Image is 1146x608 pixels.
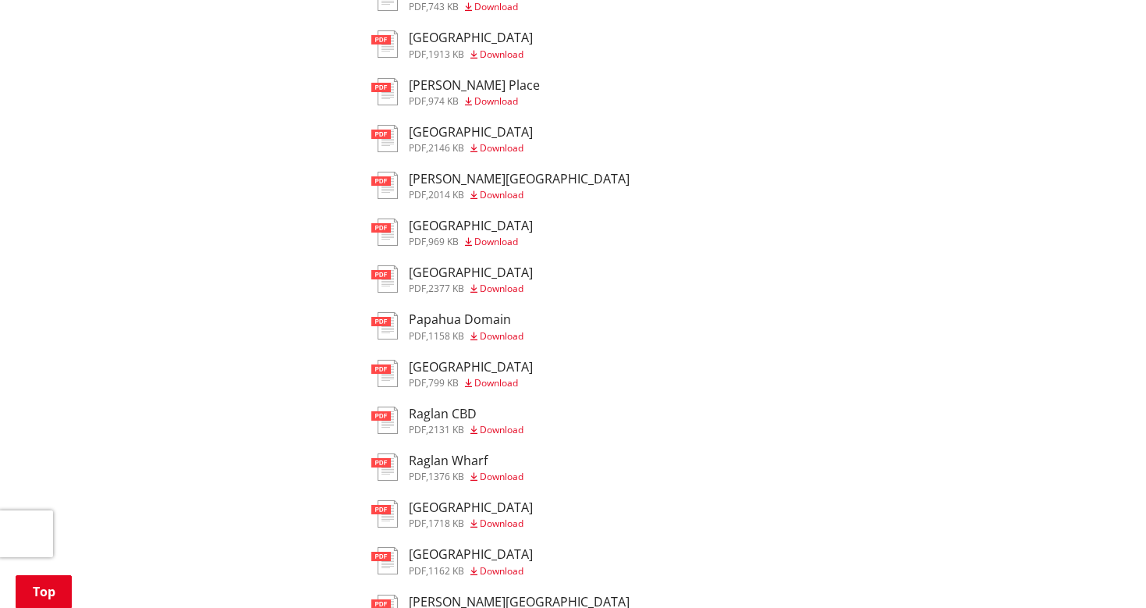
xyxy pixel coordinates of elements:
a: Papahua Domain pdf,1158 KB Download [371,312,523,340]
h3: Raglan Wharf [409,453,523,468]
div: , [409,379,533,388]
span: 2014 KB [428,188,464,201]
h3: [GEOGRAPHIC_DATA] [409,500,533,515]
a: [PERSON_NAME] Place pdf,974 KB Download [371,78,540,106]
a: Top [16,575,72,608]
div: , [409,50,533,59]
span: Download [480,48,523,61]
a: Raglan Wharf pdf,1376 KB Download [371,453,523,482]
h3: [GEOGRAPHIC_DATA] [409,30,533,45]
img: document-pdf.svg [371,500,398,528]
div: , [409,332,523,341]
div: , [409,190,630,200]
img: document-pdf.svg [371,30,398,58]
span: pdf [409,282,426,295]
a: [GEOGRAPHIC_DATA] pdf,969 KB Download [371,219,533,247]
h3: [GEOGRAPHIC_DATA] [409,547,533,562]
a: [GEOGRAPHIC_DATA] pdf,2377 KB Download [371,265,533,293]
a: [GEOGRAPHIC_DATA] pdf,1718 KB Download [371,500,533,528]
span: Download [474,94,518,108]
a: [GEOGRAPHIC_DATA] pdf,2146 KB Download [371,125,533,153]
span: pdf [409,141,426,155]
span: Download [480,423,523,436]
span: Download [480,141,523,155]
span: pdf [409,329,426,343]
div: , [409,425,523,435]
div: , [409,567,533,576]
span: Download [480,188,523,201]
a: Raglan CBD pdf,2131 KB Download [371,407,523,435]
h3: [PERSON_NAME] Place [409,78,540,93]
span: pdf [409,517,426,530]
span: 2131 KB [428,423,464,436]
h3: Papahua Domain [409,312,523,327]
img: document-pdf.svg [371,360,398,387]
a: [GEOGRAPHIC_DATA] pdf,1913 KB Download [371,30,533,59]
h3: [GEOGRAPHIC_DATA] [409,265,533,280]
img: document-pdf.svg [371,312,398,340]
span: 969 KB [428,235,459,248]
span: 1913 KB [428,48,464,61]
span: 1162 KB [428,564,464,578]
img: document-pdf.svg [371,265,398,293]
span: Download [480,282,523,295]
h3: [PERSON_NAME][GEOGRAPHIC_DATA] [409,172,630,187]
a: [PERSON_NAME][GEOGRAPHIC_DATA] pdf,2014 KB Download [371,172,630,200]
img: document-pdf.svg [371,125,398,152]
div: , [409,237,533,247]
span: pdf [409,376,426,389]
span: 974 KB [428,94,459,108]
span: pdf [409,564,426,578]
img: document-pdf.svg [371,172,398,199]
span: 1718 KB [428,517,464,530]
img: document-pdf.svg [371,453,398,481]
span: 2377 KB [428,282,464,295]
span: pdf [409,48,426,61]
div: , [409,144,533,153]
img: document-pdf.svg [371,219,398,246]
span: pdf [409,235,426,248]
h3: [GEOGRAPHIC_DATA] [409,125,533,140]
span: Download [480,517,523,530]
span: 1376 KB [428,470,464,483]
span: pdf [409,423,426,436]
span: Download [480,329,523,343]
span: 799 KB [428,376,459,389]
span: pdf [409,188,426,201]
div: , [409,2,570,12]
span: Download [480,564,523,578]
img: document-pdf.svg [371,78,398,105]
h3: Raglan CBD [409,407,523,421]
span: Download [480,470,523,483]
span: 2146 KB [428,141,464,155]
div: , [409,284,533,293]
a: [GEOGRAPHIC_DATA] pdf,799 KB Download [371,360,533,388]
span: pdf [409,94,426,108]
span: 1158 KB [428,329,464,343]
span: pdf [409,470,426,483]
img: document-pdf.svg [371,547,398,574]
a: [GEOGRAPHIC_DATA] pdf,1162 KB Download [371,547,533,575]
img: document-pdf.svg [371,407,398,434]
div: , [409,519,533,528]
span: Download [474,235,518,248]
h3: [GEOGRAPHIC_DATA] [409,360,533,375]
div: , [409,97,540,106]
span: Download [474,376,518,389]
iframe: Messenger Launcher [1074,542,1130,599]
div: , [409,472,523,482]
h3: [GEOGRAPHIC_DATA] [409,219,533,233]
